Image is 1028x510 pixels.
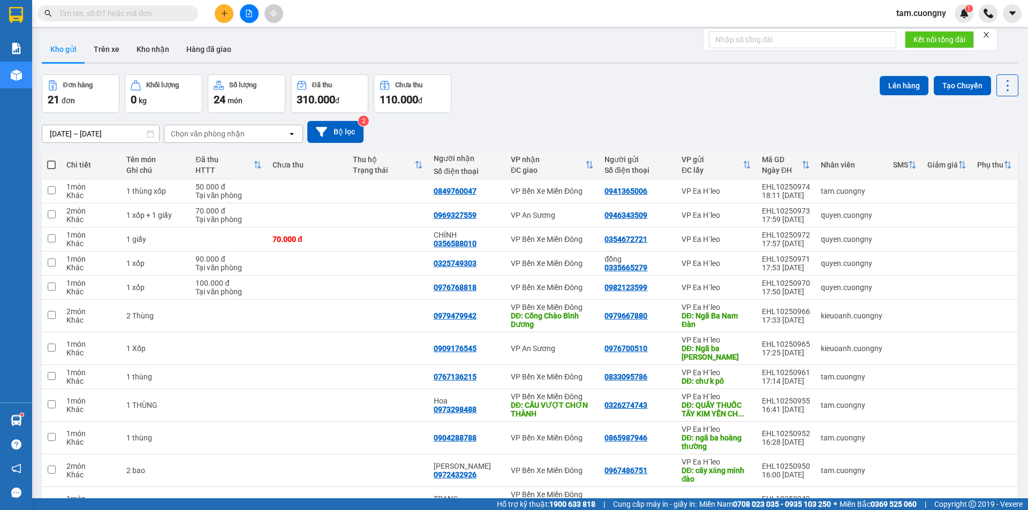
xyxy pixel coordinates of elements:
[982,31,990,39] span: close
[925,498,926,510] span: |
[709,31,896,48] input: Nhập số tổng đài
[126,187,185,195] div: 1 thùng xốp
[821,311,882,320] div: kieuoanh.cuongny
[66,182,116,191] div: 1 món
[762,368,810,377] div: EHL10250961
[604,155,671,164] div: Người gửi
[126,311,185,320] div: 2 Thùng
[682,425,751,433] div: VP Ea H`leo
[20,413,24,416] sup: 1
[871,500,917,508] strong: 0369 525 060
[42,36,85,62] button: Kho gửi
[195,263,262,272] div: Tại văn phòng
[511,283,594,292] div: VP Bến Xe Miền Đông
[821,235,882,243] div: quyen.cuongny
[62,96,75,105] span: đơn
[66,287,116,296] div: Khác
[505,151,599,179] th: Toggle SortBy
[613,498,697,510] span: Cung cấp máy in - giấy in:
[738,409,744,418] span: ...
[511,235,594,243] div: VP Bến Xe Miền Đông
[821,372,882,381] div: tam.cuongny
[66,470,116,479] div: Khác
[549,500,595,508] strong: 1900 633 818
[66,255,116,263] div: 1 món
[288,130,296,138] svg: open
[762,263,810,272] div: 17:53 [DATE]
[434,154,500,163] div: Người nhận
[762,397,810,405] div: EHL10250955
[762,287,810,296] div: 17:50 [DATE]
[682,235,751,243] div: VP Ea H`leo
[821,401,882,409] div: tam.cuongny
[604,283,647,292] div: 0982123599
[604,235,647,243] div: 0354672721
[353,166,414,174] div: Trạng thái
[682,187,751,195] div: VP Ea H`leo
[762,438,810,446] div: 16:28 [DATE]
[434,283,477,292] div: 0976768818
[497,498,595,510] span: Hỗ trợ kỹ thuật:
[291,74,368,113] button: Đã thu310.000đ
[604,401,647,409] div: 0326274743
[126,372,185,381] div: 1 thùng
[834,502,837,506] span: ⚪️
[972,151,1017,179] th: Toggle SortBy
[511,155,585,164] div: VP nhận
[888,151,922,179] th: Toggle SortBy
[965,5,973,12] sup: 1
[511,401,594,418] div: DĐ: CẦU VƯỢT CHƠN THÀNH
[762,207,810,215] div: EHL10250973
[126,259,185,268] div: 1 xốp
[699,498,831,510] span: Miền Nam
[418,96,422,105] span: đ
[821,433,882,442] div: tam.cuongny
[66,207,116,215] div: 2 món
[682,433,751,451] div: DĐ: ngã ba hoàng thường
[126,166,185,174] div: Ghi chú
[63,81,93,89] div: Đơn hàng
[221,10,228,17] span: plus
[434,167,500,176] div: Số điện thoại
[434,239,477,248] div: 0356588010
[195,155,253,164] div: Đã thu
[888,6,955,20] span: tam.cuongny
[66,263,116,272] div: Khác
[821,466,882,475] div: tam.cuongny
[66,215,116,224] div: Khác
[762,462,810,470] div: EHL10250950
[682,155,743,164] div: VP gửi
[139,96,147,105] span: kg
[1003,4,1022,23] button: caret-down
[977,161,1003,169] div: Phụ thu
[48,93,59,106] span: 21
[66,231,116,239] div: 1 món
[66,191,116,200] div: Khác
[676,151,757,179] th: Toggle SortBy
[913,34,965,45] span: Kết nối tổng đài
[434,462,500,470] div: Kim
[511,372,594,381] div: VP Bến Xe Miền Đông
[840,498,917,510] span: Miền Bắc
[195,255,262,263] div: 90.000 đ
[347,151,428,179] th: Toggle SortBy
[434,397,500,405] div: Hoa
[195,207,262,215] div: 70.000 đ
[270,10,277,17] span: aim
[66,377,116,385] div: Khác
[682,377,751,385] div: DĐ: chư k pô
[682,311,751,329] div: DĐ: Ngã Ba Nam Đàn
[682,401,751,418] div: DĐ: QUẦY THUỐC TÂY KIM YẾN CHỢ NHỎ NAM ANH
[195,215,262,224] div: Tại văn phòng
[126,344,185,353] div: 1 Xốp
[66,279,116,287] div: 1 món
[434,344,477,353] div: 0909176545
[128,36,178,62] button: Kho nhận
[934,76,991,95] button: Tạo Chuyến
[59,7,185,19] input: Tìm tên, số ĐT hoặc mã đơn
[307,121,364,143] button: Bộ lọc
[126,283,185,292] div: 1 xốp
[9,7,23,23] img: logo-vxr
[66,161,116,169] div: Chi tiết
[682,166,743,174] div: ĐC lấy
